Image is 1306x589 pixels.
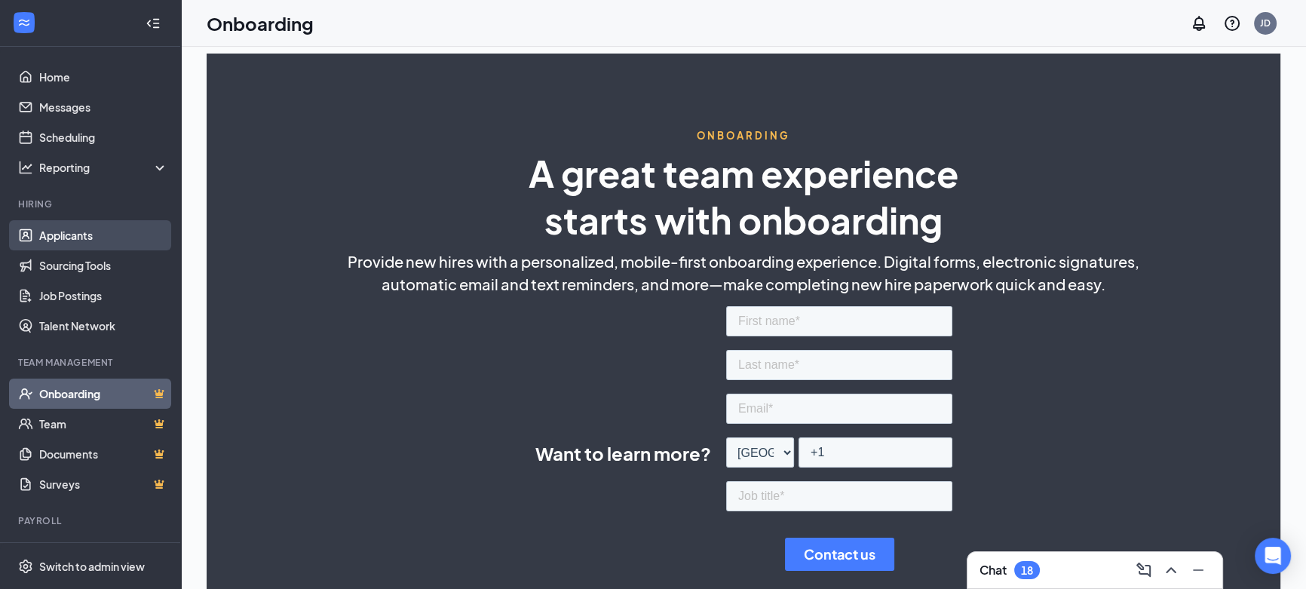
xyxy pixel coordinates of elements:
a: DocumentsCrown [39,439,168,469]
button: ComposeMessage [1132,558,1156,582]
div: Open Intercom Messenger [1255,538,1291,574]
a: Talent Network [39,311,168,341]
a: OnboardingCrown [39,379,168,409]
span: Want to learn more? [535,440,711,467]
div: JD [1260,17,1271,29]
button: ChevronUp [1159,558,1183,582]
span: ONBOARDING [697,129,790,143]
a: SurveysCrown [39,469,168,499]
div: Team Management [18,356,165,369]
svg: Notifications [1190,14,1208,32]
span: Provide new hires with a personalized, mobile-first onboarding experience. Digital forms, electro... [348,250,1139,273]
a: Messages [39,92,168,122]
span: A great team experience [529,150,958,196]
div: Payroll [18,514,165,527]
svg: Collapse [146,16,161,31]
a: Scheduling [39,122,168,152]
div: Switch to admin view [39,559,145,574]
a: Job Postings [39,281,168,311]
a: Sourcing Tools [39,250,168,281]
div: Reporting [39,160,169,175]
span: starts with onboarding [544,197,943,243]
button: Minimize [1186,558,1210,582]
a: Applicants [39,220,168,250]
svg: ChevronUp [1162,561,1180,579]
svg: Settings [18,559,33,574]
a: Home [39,62,168,92]
svg: Analysis [18,160,33,175]
span: automatic email and text reminders, and more—make completing new hire paperwork quick and easy. [382,273,1105,296]
div: Hiring [18,198,165,210]
h1: Onboarding [207,11,314,36]
a: PayrollCrown [39,537,168,567]
svg: WorkstreamLogo [17,15,32,30]
a: TeamCrown [39,409,168,439]
svg: Minimize [1189,561,1207,579]
iframe: Form 0 [726,303,952,581]
div: 18 [1021,564,1033,577]
svg: ComposeMessage [1135,561,1153,579]
h3: Chat [979,562,1007,578]
svg: QuestionInfo [1223,14,1241,32]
